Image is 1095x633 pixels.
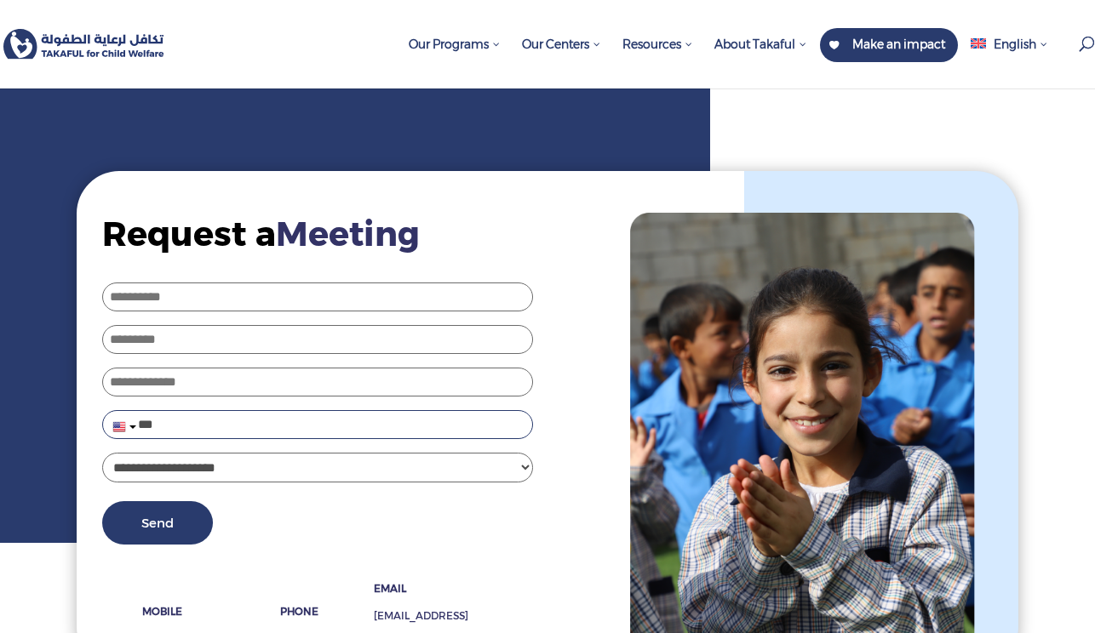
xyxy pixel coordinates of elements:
a: About Takaful [706,28,816,88]
a: Our Centers [513,28,610,88]
a: Our Programs [400,28,509,88]
a: Make an impact [820,28,958,62]
span: Make an impact [852,37,945,52]
img: Takaful [3,29,164,60]
span: About Takaful [714,37,807,52]
a: Resources [614,28,702,88]
a: EMAIL [374,582,406,595]
h2: Request a [102,212,533,265]
span: Our Centers [522,37,601,52]
span: Meeting [276,213,420,254]
a: MOBILE [142,605,182,618]
span: Our Programs [409,37,501,52]
button: Send [102,501,213,545]
span: Resources [622,37,693,52]
span: English [994,37,1036,52]
a: PHONE [280,605,318,618]
a: English [962,28,1057,88]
